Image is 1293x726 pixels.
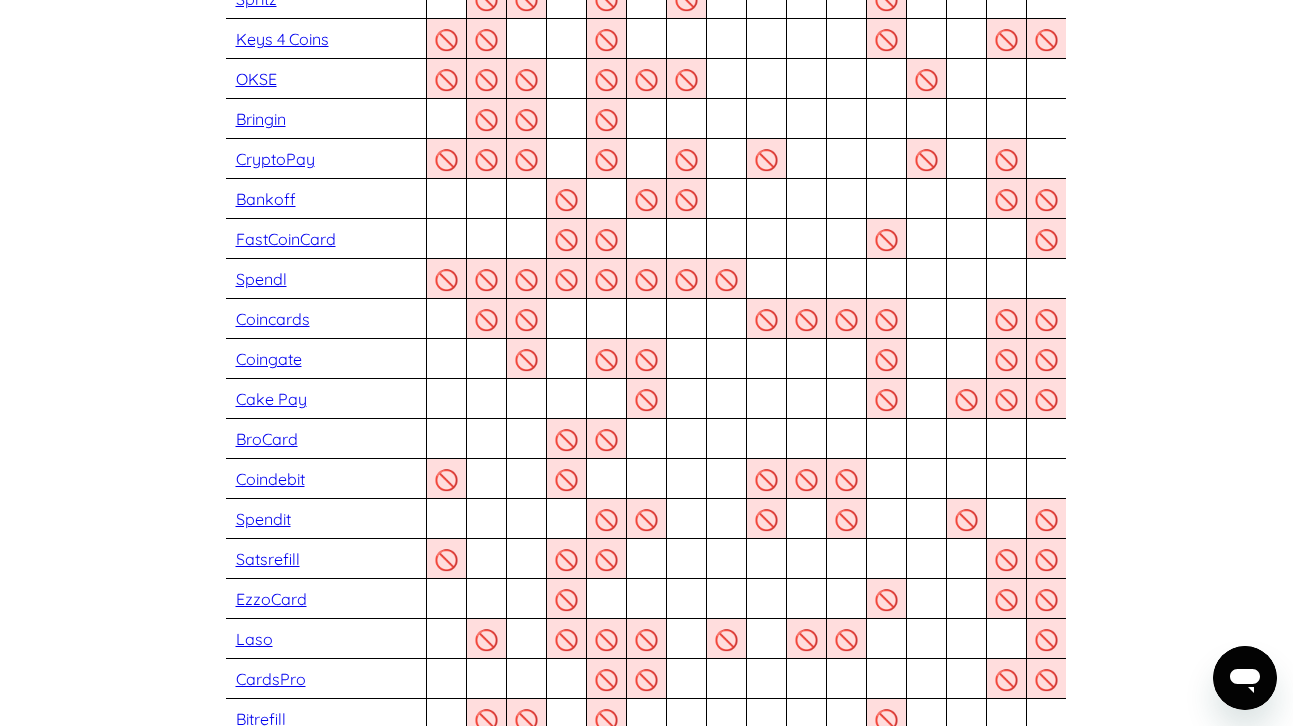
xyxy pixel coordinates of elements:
[236,349,302,369] a: Coingate
[236,189,296,209] a: Bankoff
[236,469,305,489] a: Coindebit
[236,549,300,569] a: Satsrefill
[236,429,298,449] a: BroCard
[236,29,329,49] a: Keys 4 Coins
[236,109,286,129] a: Bringin
[236,389,307,409] a: Cake Pay
[1213,646,1277,710] iframe: Button to launch messaging window
[236,69,277,89] a: OKSE
[236,509,291,529] a: Spendit
[236,269,287,289] a: Spendl
[236,229,336,249] a: FastCoinCard
[236,309,310,329] a: Coincards
[236,669,306,689] a: CardsPro
[236,629,273,649] a: Laso
[236,589,307,609] a: EzzoCard
[236,149,315,169] a: CryptoPay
